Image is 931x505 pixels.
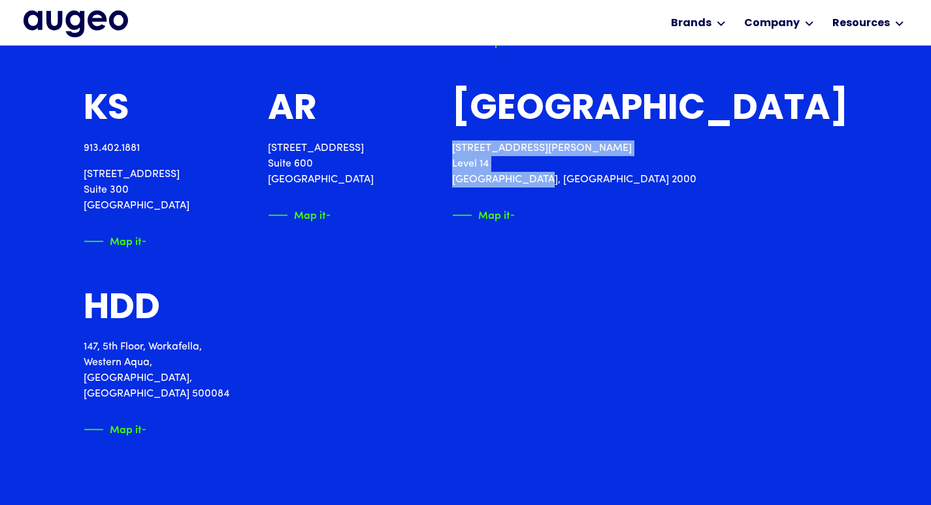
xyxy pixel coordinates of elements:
p: [STREET_ADDRESS] Suite 600 [GEOGRAPHIC_DATA] [268,140,374,187]
p: 147, 5th Floor, Workafella, Western Aqua, [GEOGRAPHIC_DATA], [GEOGRAPHIC_DATA] 500084 [84,339,237,402]
a: Map itArrow symbol in bright green pointing right to indicate an active link. [268,208,330,222]
img: Arrow symbol in bright green pointing right to indicate an active link. [142,423,161,436]
img: Augeo's full logo in midnight blue. [24,10,128,37]
div: Brands [671,16,711,31]
div: Map it [110,233,142,246]
div: Map it [478,206,510,220]
div: Resources [832,16,890,31]
div: Map it [110,421,142,434]
a: Map itArrow symbol in bright green pointing right to indicate an active link. [84,423,146,436]
a: home [24,10,128,37]
a: 913.402.1881 [84,143,140,154]
div: KS [84,91,129,129]
p: [STREET_ADDRESS] Suite 300 [GEOGRAPHIC_DATA] [84,167,189,214]
a: Map itArrow symbol in bright green pointing right to indicate an active link. [452,208,514,222]
div: AR [268,91,317,129]
img: Arrow symbol in bright green pointing right to indicate an active link. [510,208,530,222]
a: Map itArrow symbol in bright green pointing right to indicate an active link. [84,235,146,248]
div: HDD [84,290,160,329]
div: Map it [294,206,326,220]
img: Arrow symbol in bright green pointing right to indicate an active link. [142,235,161,248]
div: Map it [478,33,510,47]
div: [GEOGRAPHIC_DATA] [452,91,848,129]
p: [STREET_ADDRESS][PERSON_NAME] Level 14 [GEOGRAPHIC_DATA], [GEOGRAPHIC_DATA] 2000 [452,140,848,187]
img: Arrow symbol in bright green pointing right to indicate an active link. [326,208,346,222]
div: Company [744,16,800,31]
